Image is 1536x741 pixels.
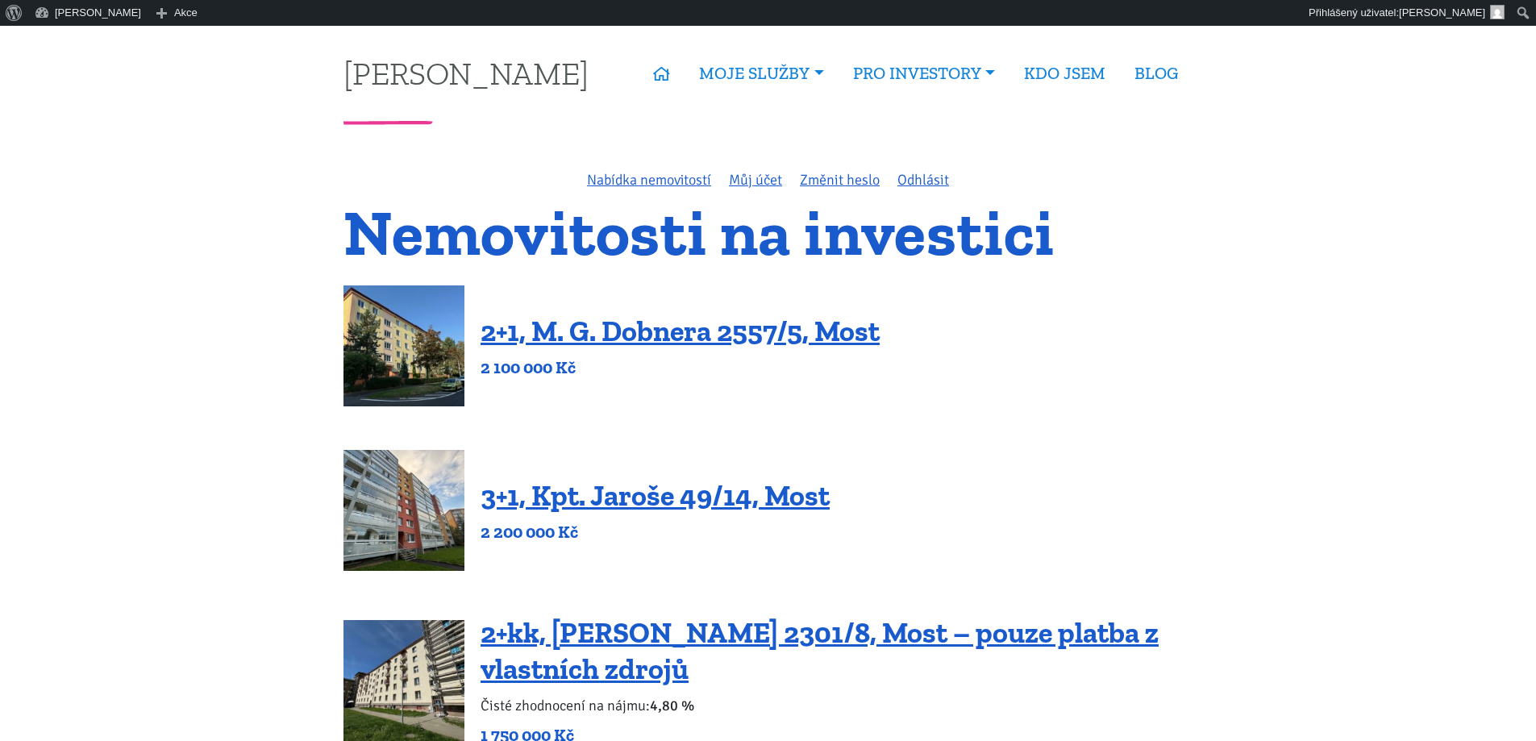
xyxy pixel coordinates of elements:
[481,356,880,379] p: 2 100 000 Kč
[343,57,589,89] a: [PERSON_NAME]
[729,171,782,189] a: Můj účet
[481,314,880,348] a: 2+1, M. G. Dobnera 2557/5, Most
[481,521,830,543] p: 2 200 000 Kč
[481,478,830,513] a: 3+1, Kpt. Jaroše 49/14, Most
[650,697,694,714] b: 4,80 %
[685,55,838,92] a: MOJE SLUŽBY
[897,171,949,189] a: Odhlásit
[343,206,1193,260] h1: Nemovitosti na investici
[800,171,880,189] a: Změnit heslo
[481,694,1193,717] p: Čisté zhodnocení na nájmu:
[1009,55,1120,92] a: KDO JSEM
[839,55,1009,92] a: PRO INVESTORY
[1120,55,1193,92] a: BLOG
[587,171,711,189] a: Nabídka nemovitostí
[1399,6,1485,19] span: [PERSON_NAME]
[481,615,1159,686] a: 2+kk, [PERSON_NAME] 2301/8, Most – pouze platba z vlastních zdrojů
